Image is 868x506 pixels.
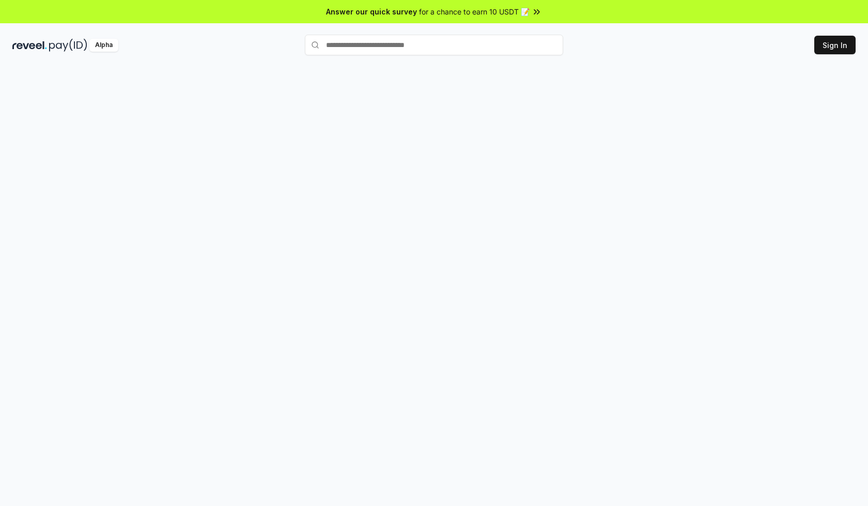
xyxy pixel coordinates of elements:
[419,6,530,17] span: for a chance to earn 10 USDT 📝
[814,36,856,54] button: Sign In
[49,39,87,52] img: pay_id
[326,6,417,17] span: Answer our quick survey
[12,39,47,52] img: reveel_dark
[89,39,118,52] div: Alpha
